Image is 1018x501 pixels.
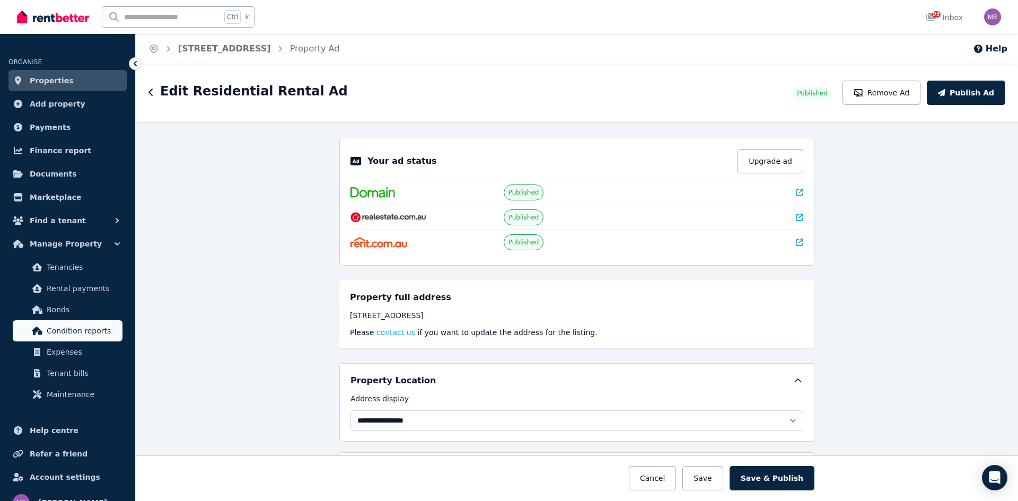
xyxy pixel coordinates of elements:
button: Cancel [629,466,676,490]
div: Inbox [926,12,963,23]
a: Maintenance [13,384,122,405]
a: Finance report [8,140,127,161]
a: Payments [8,117,127,138]
button: Publish Ad [927,81,1005,105]
span: Tenant bills [47,367,118,380]
span: Add property [30,98,85,110]
a: Add property [8,93,127,115]
span: Published [508,213,539,222]
span: Manage Property [30,238,102,250]
h5: Property Location [350,374,436,387]
span: Rental payments [47,282,118,295]
a: Condition reports [13,320,122,341]
a: Tenancies [13,257,122,278]
button: Remove Ad [843,81,920,105]
a: Expenses [13,341,122,363]
div: Open Intercom Messenger [982,465,1007,490]
span: ORGANISE [8,58,42,66]
button: Find a tenant [8,210,127,231]
div: [STREET_ADDRESS] [350,310,804,321]
span: Published [797,89,828,98]
span: Payments [30,121,71,134]
p: Please if you want to update the address for the listing. [350,327,804,338]
span: Documents [30,168,77,180]
p: Your ad status [367,155,436,168]
button: Help [973,42,1007,55]
span: Account settings [30,471,100,484]
button: Upgrade ad [738,149,803,173]
span: Refer a friend [30,447,87,460]
a: Account settings [8,467,127,488]
a: Refer a friend [8,443,127,464]
span: Help centre [30,424,78,437]
a: Help centre [8,420,127,441]
a: Rental payments [13,278,122,299]
span: Bonds [47,303,118,316]
span: Tenancies [47,261,118,274]
img: Rent.com.au [350,237,407,248]
nav: Breadcrumb [136,34,352,64]
span: 93 [932,11,941,17]
h5: Property full address [350,291,451,304]
button: Save & Publish [730,466,814,490]
a: [STREET_ADDRESS] [178,43,271,54]
span: Published [508,188,539,197]
label: Address display [350,393,409,408]
a: Marketplace [8,187,127,208]
button: Save [682,466,723,490]
img: Domain.com.au [350,187,395,198]
a: Documents [8,163,127,184]
span: Published [508,238,539,247]
img: RentBetter [17,9,89,25]
a: Property Ad [290,43,340,54]
a: Properties [8,70,127,91]
span: Expenses [47,346,118,358]
span: Ctrl [224,10,241,24]
span: Finance report [30,144,91,157]
button: Manage Property [8,233,127,254]
span: k [245,13,249,21]
a: Tenant bills [13,363,122,384]
img: Melinda Enriquez [984,8,1001,25]
span: Marketplace [30,191,81,204]
a: Bonds [13,299,122,320]
h1: Edit Residential Rental Ad [160,83,348,100]
span: Condition reports [47,324,118,337]
button: contact us [376,327,415,338]
img: RealEstate.com.au [350,212,426,223]
span: Properties [30,74,74,87]
span: Find a tenant [30,214,86,227]
span: Maintenance [47,388,118,401]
